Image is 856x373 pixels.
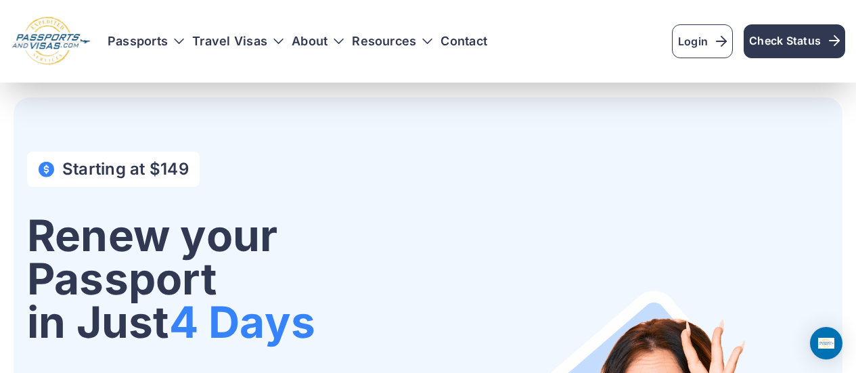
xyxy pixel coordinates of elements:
div: Open Intercom Messenger [810,327,842,359]
h3: Passports [108,35,184,48]
h4: Starting at $149 [62,160,189,179]
h3: Travel Visas [192,35,284,48]
a: Check Status [744,24,845,58]
span: Check Status [749,32,840,49]
a: About [292,35,328,48]
img: Logo [11,16,91,66]
span: 4 Days [169,296,315,348]
a: Login [672,24,733,58]
h1: Renew your Passport in Just [27,214,418,344]
h3: Resources [352,35,432,48]
span: Login [678,33,727,49]
a: Contact [441,35,487,48]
